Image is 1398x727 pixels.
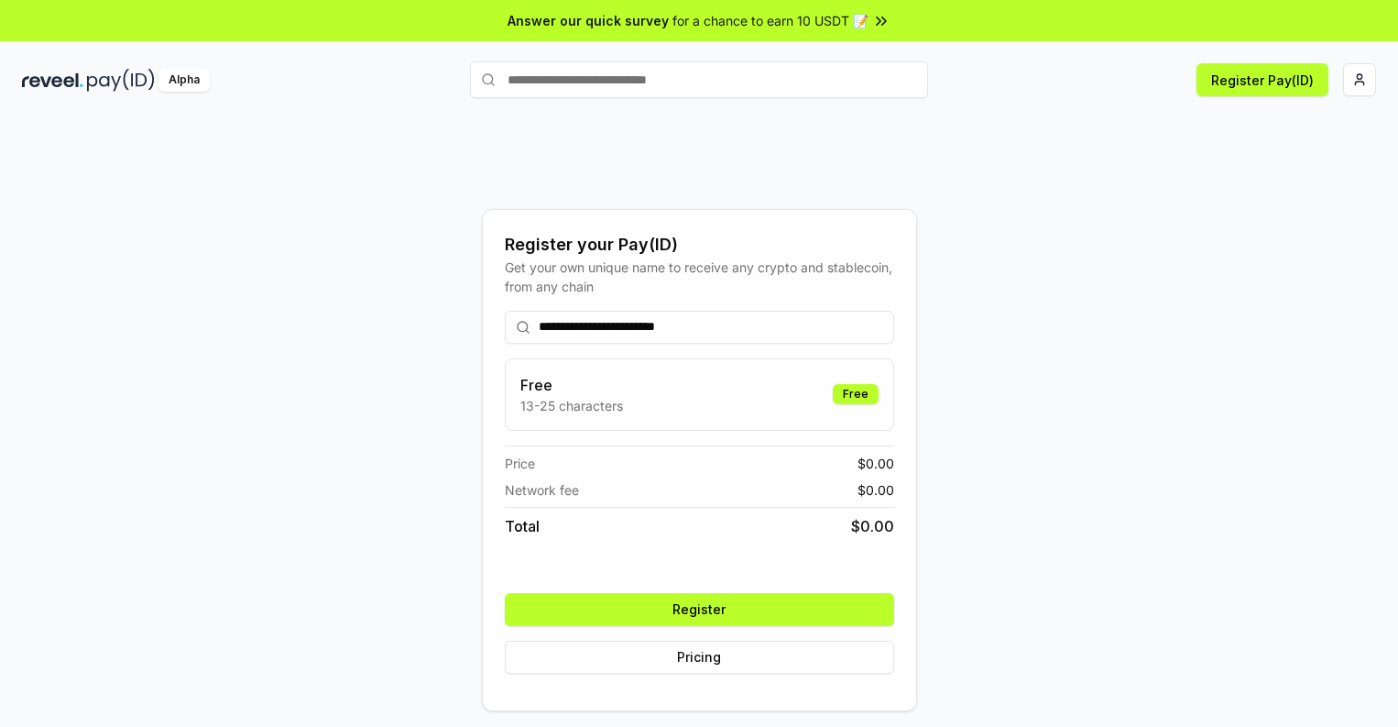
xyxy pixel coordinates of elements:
[1196,63,1328,96] button: Register Pay(ID)
[87,69,155,92] img: pay_id
[505,641,894,674] button: Pricing
[505,515,540,537] span: Total
[851,515,894,537] span: $ 0.00
[857,480,894,500] span: $ 0.00
[505,258,894,296] div: Get your own unique name to receive any crypto and stablecoin, from any chain
[22,69,83,92] img: reveel_dark
[508,11,669,30] span: Answer our quick survey
[520,396,623,415] p: 13-25 characters
[505,232,894,258] div: Register your Pay(ID)
[520,374,623,396] h3: Free
[672,11,868,30] span: for a chance to earn 10 USDT 📝
[505,480,579,500] span: Network fee
[158,69,210,92] div: Alpha
[505,454,535,473] span: Price
[505,593,894,626] button: Register
[833,384,879,404] div: Free
[857,454,894,473] span: $ 0.00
